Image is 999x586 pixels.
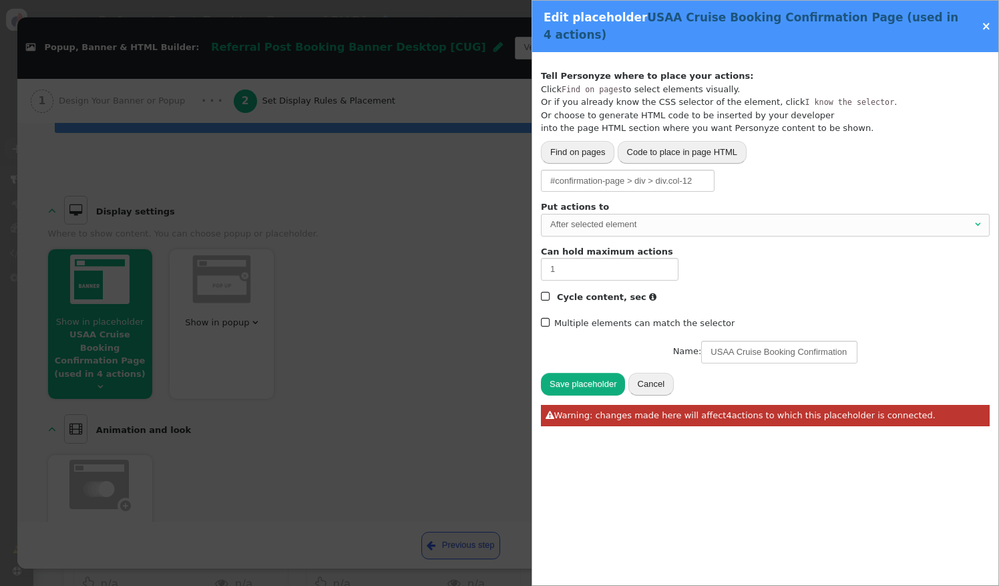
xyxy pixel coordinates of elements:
[544,11,958,41] span: USAA Cruise Booking Confirmation Page (used in 4 actions)
[541,315,552,331] span: 
[541,71,753,81] b: Tell Personyze where to place your actions:
[975,220,980,229] span: 
[541,202,609,212] b: Put actions to
[541,373,625,396] button: Save placeholder
[541,170,715,192] input: CSS selector of element, or Personyze generated selector
[557,292,646,302] b: Cycle content, sec
[541,341,990,363] div: Name:
[618,141,747,164] button: Code to place in page HTML
[541,141,614,164] button: Find on pages
[982,19,991,33] a: ×
[541,289,552,305] span: 
[550,218,972,231] div: After selected element
[649,293,656,301] span: 
[701,341,857,363] input: Name this container
[628,373,674,396] button: Cancel
[541,247,673,257] b: Can hold maximum actions
[541,69,897,135] div: Click to select elements visually. Or if you already know the CSS selector of the element, click ...
[562,85,622,94] tt: Find on pages
[726,410,731,420] span: 4
[805,98,895,107] tt: I know the selector
[541,405,990,427] a: Warning: changes made here will affect4actions to which this placeholder is connected.
[546,411,554,420] span: 
[541,318,735,328] label: Multiple elements can match the selector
